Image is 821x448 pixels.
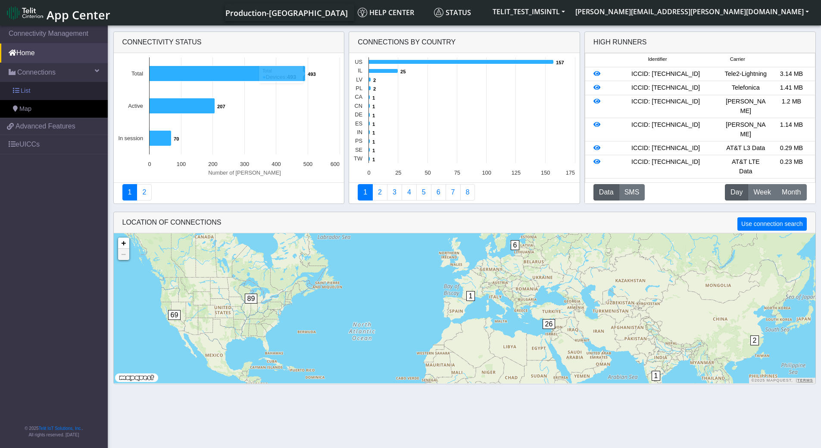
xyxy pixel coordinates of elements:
[387,184,402,201] a: Usage per Country
[174,136,179,141] text: 70
[593,37,647,47] div: High Runners
[355,138,362,144] text: PS
[460,184,475,201] a: Not Connected for 30 days
[372,113,375,118] text: 1
[355,147,362,153] text: SE
[466,291,475,301] span: 1
[431,184,446,201] a: 14 Days Trend
[355,111,362,118] text: DE
[723,120,768,139] div: [PERSON_NAME]
[609,83,723,93] div: ICCID: [TECHNICAL_ID]
[723,97,768,116] div: [PERSON_NAME]
[782,187,801,197] span: Month
[768,144,814,153] div: 0.29 MB
[168,310,181,320] span: 69
[797,378,813,382] a: Terms
[358,8,414,17] span: Help center
[356,85,363,91] text: PL
[749,378,815,383] div: ©2025 MapQuest, |
[776,184,806,201] button: Month
[487,4,570,19] button: TELIT_TEST_IMSINTL
[400,69,406,74] text: 25
[434,8,443,17] img: status.svg
[648,56,667,63] span: Identifier
[47,7,110,23] span: App Center
[372,95,375,100] text: 1
[753,187,771,197] span: Week
[118,238,129,249] a: Zoom in
[543,319,556,329] span: 26
[355,120,362,127] text: ES
[358,67,362,74] text: IL
[272,161,281,167] text: 400
[128,103,143,109] text: Active
[17,67,56,78] span: Connections
[217,104,225,109] text: 207
[723,144,768,153] div: AT&T L3 Data
[566,169,575,176] text: 175
[446,184,461,201] a: Zero Session
[114,212,815,233] div: LOCATION OF CONNECTIONS
[768,69,814,79] div: 3.14 MB
[208,169,281,176] text: Number of [PERSON_NAME]
[512,169,521,176] text: 125
[431,4,487,21] a: Status
[609,97,723,116] div: ICCID: [TECHNICAL_ID]
[372,139,375,144] text: 1
[737,217,806,231] button: Use connection search
[466,291,475,317] div: 1
[368,169,371,176] text: 0
[748,184,777,201] button: Week
[7,6,43,20] img: logo-telit-cinterion-gw-new.png
[16,121,75,132] span: Advanced Features
[118,135,143,141] text: In session
[358,184,373,201] a: Connections By Country
[425,169,431,176] text: 50
[723,83,768,93] div: Telefonica
[768,120,814,139] div: 1.14 MB
[122,184,336,201] nav: Summary paging
[7,3,109,22] a: App Center
[768,181,814,190] div: 0.22 MB
[372,148,375,153] text: 1
[725,184,748,201] button: Day
[511,240,520,250] span: 6
[372,104,375,109] text: 1
[373,78,376,83] text: 2
[240,161,249,167] text: 300
[114,32,344,53] div: Connectivity status
[434,8,471,17] span: Status
[416,184,431,201] a: Usage by Carrier
[354,4,431,21] a: Help center
[303,161,312,167] text: 500
[148,161,151,167] text: 0
[19,104,31,114] span: Map
[225,8,348,18] span: Production-[GEOGRAPHIC_DATA]
[730,56,745,63] span: Carrier
[355,94,362,100] text: CA
[176,161,185,167] text: 100
[723,181,768,190] div: AT&T
[730,187,743,197] span: Day
[245,294,258,304] span: 89
[372,157,375,162] text: 1
[355,103,362,109] text: CN
[357,129,362,135] text: IN
[354,155,363,162] text: TW
[137,184,152,201] a: Deployment status
[652,371,660,397] div: 1
[208,161,217,167] text: 200
[556,60,564,65] text: 157
[373,86,376,91] text: 2
[609,144,723,153] div: ICCID: [TECHNICAL_ID]
[609,69,723,79] div: ICCID: [TECHNICAL_ID]
[308,72,316,77] text: 493
[619,184,645,201] button: SMS
[330,161,339,167] text: 600
[570,4,814,19] button: [PERSON_NAME][EMAIL_ADDRESS][PERSON_NAME][DOMAIN_NAME]
[225,4,347,21] a: Your current platform instance
[372,184,387,201] a: Carrier
[609,157,723,176] div: ICCID: [TECHNICAL_ID]
[372,122,375,127] text: 1
[768,157,814,176] div: 0.23 MB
